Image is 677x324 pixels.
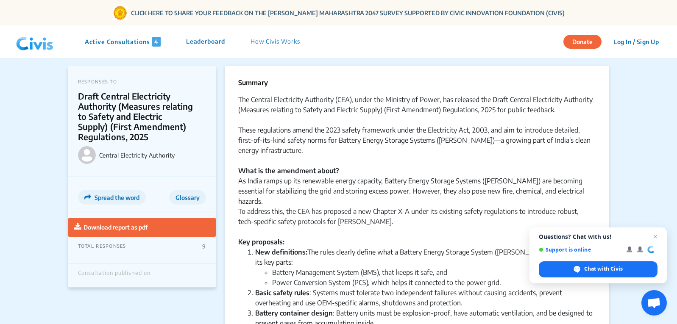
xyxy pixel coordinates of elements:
[78,190,146,205] button: Spread the word
[608,35,664,48] button: Log In / Sign Up
[539,246,621,253] span: Support is online
[78,91,193,142] p: Draft Central Electricity Authority (Measures relating to Safety and Electric Supply) (First Amen...
[78,146,96,164] img: Central Electricity Authority logo
[539,261,657,277] span: Chat with Civis
[85,37,161,47] p: Active Consultations
[255,288,271,297] strong: Basic
[202,243,206,250] p: 9
[95,194,139,201] span: Spread the word
[13,29,57,55] img: navlogo.png
[78,79,206,84] p: RESPONSES TO
[318,166,339,175] strong: about?
[258,166,263,175] strong: is
[238,206,596,237] div: To address this, the CEA has proposed a new Chapter X-A under its existing safety regulations to ...
[238,125,596,166] div: These regulations amend the 2023 safety framework under the Electricity Act, 2003, and aim to int...
[238,78,596,88] p: Summary
[238,94,596,125] div: The Central Electricity Authority (CEA), under the Ministry of Power, has released the Draft Cent...
[186,37,225,47] p: Leaderboard
[238,176,596,206] div: As India ramps up its renewable energy capacity, Battery Energy Storage Systems ([PERSON_NAME]) a...
[68,218,216,237] button: Download report as pdf
[311,309,333,317] strong: design
[78,270,150,281] div: Consultation published on
[113,6,128,20] img: Gom Logo
[84,224,148,231] span: Download report as pdf
[280,309,309,317] strong: container
[255,247,596,288] li: The rules clearly define what a Battery Energy Storage System ([PERSON_NAME]) is, along with its ...
[169,190,206,205] button: Glossary
[238,166,256,175] strong: What
[251,37,300,47] p: How Civis Works
[238,238,250,246] strong: Key
[99,152,206,159] p: Central Electricity Authority
[176,194,200,201] span: Glossary
[539,233,657,240] span: Questions? Chat with us!
[131,8,565,17] a: CLICK HERE TO SHARE YOUR FEEDBACK ON THE [PERSON_NAME] MAHARASHTRA 2047 SURVEY SUPPORTED BY CIVIC...
[563,37,608,45] a: Donate
[255,248,307,256] strong: New definitions:
[273,288,293,297] strong: safety
[272,277,596,288] li: Power Conversion System (PCS), which helps it connected to the power grid.
[563,35,602,49] button: Donate
[584,265,623,273] span: Chat with Civis
[78,243,126,250] p: TOTAL RESPONSES
[255,309,278,317] strong: Battery
[294,288,309,297] strong: rules
[641,290,667,316] a: Open chat
[277,166,316,175] strong: amendment
[152,37,161,47] span: 4
[252,238,284,246] strong: proposals:
[255,288,596,308] li: : Systems must tolerate two independent failures without causing accidents, prevent overheating a...
[272,267,596,277] li: Battery Management System (BMS), that keeps it safe, and
[265,166,276,175] strong: the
